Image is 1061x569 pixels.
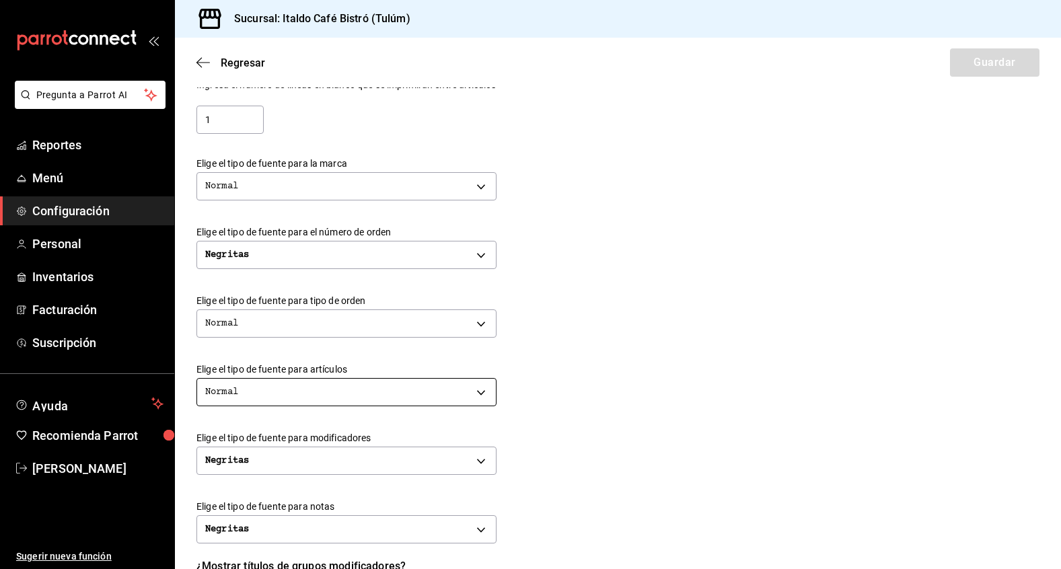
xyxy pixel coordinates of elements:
div: Negritas [205,248,249,262]
label: Elige el tipo de fuente para modificadores [196,433,1039,443]
label: Elige el tipo de fuente para el número de orden [196,227,1039,237]
label: Elige el tipo de fuente para tipo de orden [196,296,1039,305]
span: Configuración [32,202,163,220]
span: Reportes [32,136,163,154]
span: Pregunta a Parrot AI [36,88,145,102]
label: Elige el tipo de fuente para la marca [196,159,1039,168]
button: open_drawer_menu [148,35,159,46]
span: Personal [32,235,163,253]
span: Regresar [221,56,265,69]
button: Pregunta a Parrot AI [15,81,166,109]
div: Normal [205,385,238,399]
a: Pregunta a Parrot AI [9,98,166,112]
label: Elige el tipo de fuente para notas [196,502,1039,511]
div: Ingresa el número de líneas en blanco que se imprimirán entre artículos [196,80,1039,89]
span: Inventarios [32,268,163,286]
span: Menú [32,169,163,187]
span: Ayuda [32,395,146,412]
div: Normal [205,180,238,193]
span: Recomienda Parrot [32,426,163,445]
button: Regresar [196,56,265,69]
span: Facturación [32,301,163,319]
span: Sugerir nueva función [16,549,163,564]
h3: Sucursal: Italdo Café Bistró (Tulúm) [223,11,410,27]
span: Suscripción [32,334,163,352]
div: Normal [205,317,238,330]
div: Negritas [205,523,249,536]
span: [PERSON_NAME] [32,459,163,478]
label: Elige el tipo de fuente para artículos [196,365,1039,374]
div: Negritas [205,454,249,467]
